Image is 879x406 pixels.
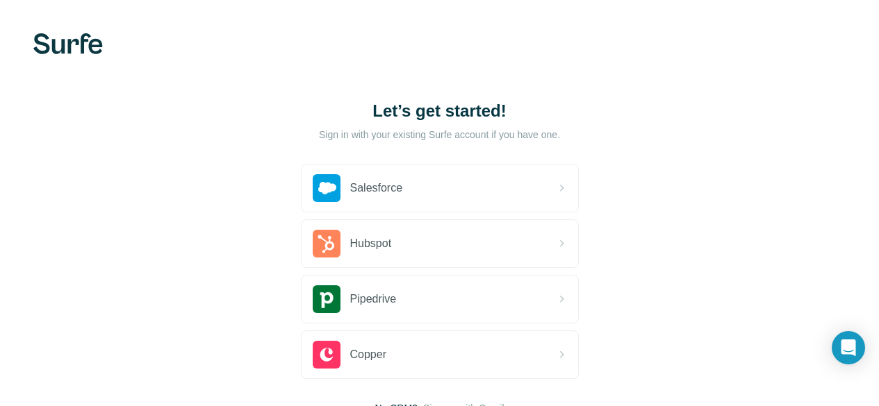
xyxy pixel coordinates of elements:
span: Hubspot [350,235,392,252]
img: copper's logo [313,341,340,369]
img: pipedrive's logo [313,285,340,313]
img: Surfe's logo [33,33,103,54]
h1: Let’s get started! [301,100,579,122]
span: Copper [350,346,386,363]
div: Open Intercom Messenger [832,331,865,364]
p: Sign in with your existing Surfe account if you have one. [319,128,560,142]
img: salesforce's logo [313,174,340,202]
img: hubspot's logo [313,230,340,257]
span: Salesforce [350,180,403,196]
span: Pipedrive [350,291,397,307]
